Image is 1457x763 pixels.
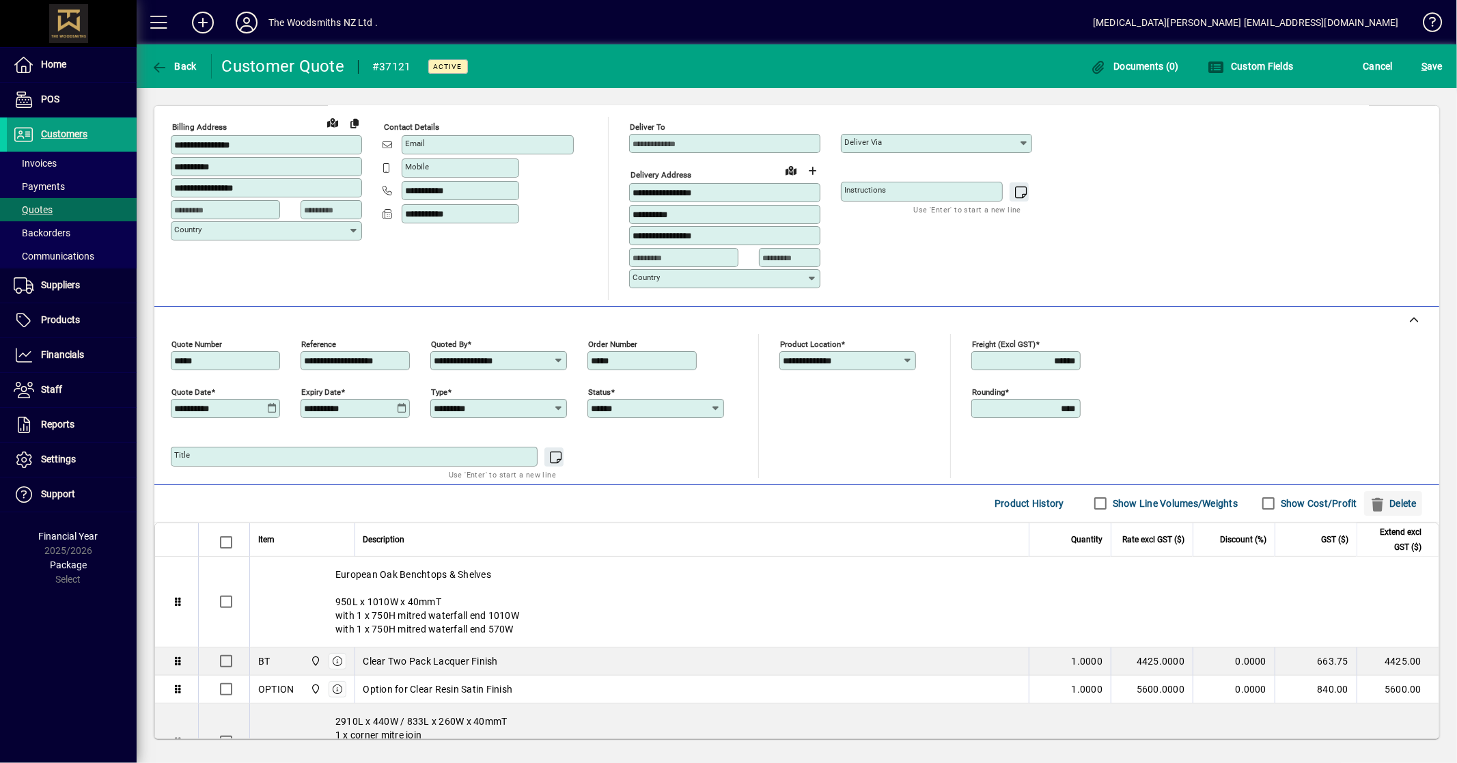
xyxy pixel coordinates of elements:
a: View on map [780,159,802,181]
span: Products [41,314,80,325]
a: POS [7,83,137,117]
span: Staff [41,384,62,395]
mat-label: Reference [301,339,336,348]
span: Support [41,488,75,499]
mat-label: Instructions [844,185,886,195]
button: Custom Fields [1204,54,1297,79]
span: Extend excl GST ($) [1365,525,1421,555]
span: The Woodsmiths [307,682,322,697]
mat-label: Deliver via [844,137,882,147]
td: 5600.00 [1357,676,1439,704]
mat-label: Status [588,387,611,396]
a: Backorders [7,221,137,245]
app-page-header-button: Delete selection [1364,491,1429,516]
span: Back [151,61,197,72]
app-page-header-button: Back [137,54,212,79]
mat-label: Email [405,139,425,148]
a: Settings [7,443,137,477]
span: Financials [41,349,84,360]
div: Customer Quote [222,55,345,77]
span: Communications [14,251,94,262]
label: Show Line Volumes/Weights [1110,497,1238,510]
span: Financial Year [39,531,98,542]
a: Communications [7,245,137,268]
span: Documents (0) [1090,61,1179,72]
button: Back [148,54,200,79]
label: Show Cost/Profit [1278,497,1357,510]
td: 840.00 [1275,676,1357,704]
mat-label: Country [174,225,202,234]
button: Add [181,10,225,35]
td: 0.0000 [1193,648,1275,676]
span: Customers [41,128,87,139]
mat-label: Deliver To [630,122,665,132]
mat-hint: Use 'Enter' to start a new line [914,202,1021,217]
mat-label: Title [174,450,190,460]
mat-label: Product location [780,339,841,348]
span: Cancel [1363,55,1393,77]
span: Custom Fields [1208,61,1294,72]
span: The Woodsmiths [307,654,322,669]
button: Documents (0) [1087,54,1182,79]
span: Delete [1370,493,1417,514]
span: S [1421,61,1427,72]
span: Home [41,59,66,70]
a: Invoices [7,152,137,175]
span: Quantity [1071,532,1102,547]
mat-label: Freight (excl GST) [972,339,1036,348]
span: Quotes [14,204,53,215]
a: Payments [7,175,137,198]
span: Package [50,559,87,570]
td: 663.75 [1275,648,1357,676]
span: Product History [995,493,1064,514]
button: Product History [989,491,1070,516]
span: Item [258,532,275,547]
mat-label: Quote date [171,387,211,396]
mat-hint: Use 'Enter' to start a new line [449,467,556,482]
button: Profile [225,10,268,35]
span: Suppliers [41,279,80,290]
a: Support [7,477,137,512]
span: Invoices [14,158,57,169]
button: Choose address [802,160,824,182]
button: Cancel [1360,54,1397,79]
a: View on map [322,111,344,133]
mat-label: Quote number [171,339,222,348]
span: Backorders [14,227,70,238]
span: Rate excl GST ($) [1122,532,1184,547]
mat-label: Type [431,387,447,396]
span: Settings [41,454,76,464]
button: Delete [1364,491,1422,516]
mat-label: Order number [588,339,637,348]
span: 1.0000 [1072,654,1103,668]
span: Description [363,532,405,547]
a: Financials [7,338,137,372]
span: Reports [41,419,74,430]
span: 1.0000 [1072,682,1103,696]
div: European Oak Benchtops & Shelves 950L x 1010W x 40mmT with 1 x 750H mitred waterfall end 1010W wi... [250,557,1439,647]
button: Copy to Delivery address [344,112,365,134]
span: ave [1421,55,1443,77]
a: Reports [7,408,137,442]
span: Option for Clear Resin Satin Finish [363,682,513,696]
span: Payments [14,181,65,192]
mat-label: Quoted by [431,339,467,348]
span: Discount (%) [1220,532,1266,547]
button: Save [1418,54,1446,79]
span: Active [434,62,462,71]
a: Knowledge Base [1413,3,1440,47]
a: Staff [7,373,137,407]
a: Products [7,303,137,337]
td: 4425.00 [1357,648,1439,676]
span: Clear Two Pack Lacquer Finish [363,654,498,668]
mat-label: Country [633,273,660,282]
div: [MEDICAL_DATA][PERSON_NAME] [EMAIL_ADDRESS][DOMAIN_NAME] [1093,12,1399,33]
div: OPTION [258,682,294,696]
a: Home [7,48,137,82]
div: 5600.0000 [1120,682,1184,696]
span: GST ($) [1321,532,1348,547]
mat-label: Expiry date [301,387,341,396]
div: The Woodsmiths NZ Ltd . [268,12,378,33]
div: #37121 [372,56,411,78]
div: 4425.0000 [1120,654,1184,668]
